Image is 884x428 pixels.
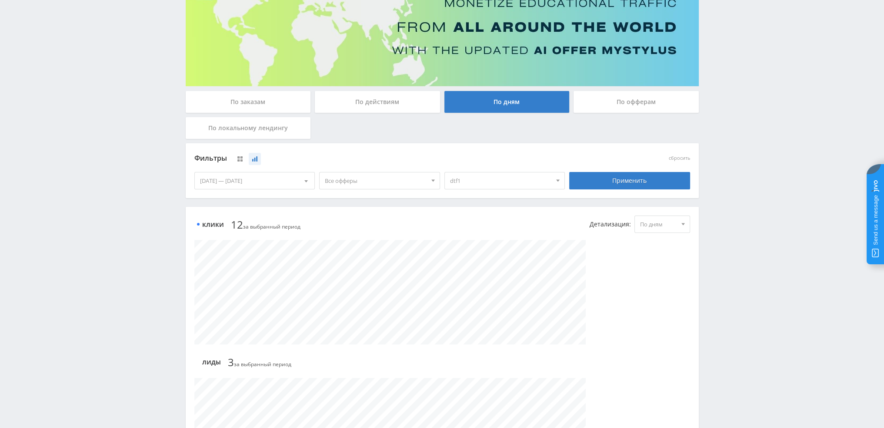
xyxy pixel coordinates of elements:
[231,220,300,230] span: за выбранный период
[228,357,291,367] span: за выбранный период
[574,91,699,113] div: По офферам
[640,216,677,233] span: По дням
[325,172,427,189] span: Все офферы
[186,91,311,113] div: По заказам
[569,172,690,189] div: Применить
[195,172,315,189] div: [DATE] — [DATE]
[315,91,440,113] div: По действиям
[231,217,243,232] span: 12
[450,172,552,189] span: dtf1
[186,117,311,139] div: По локальному лендингу
[194,359,221,366] span: Лиды
[444,91,570,113] div: По дням
[228,355,234,369] span: 3
[194,152,565,165] div: Фильтры
[194,222,224,228] span: Клики
[590,221,631,228] span: Детализация:
[669,155,690,161] button: сбросить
